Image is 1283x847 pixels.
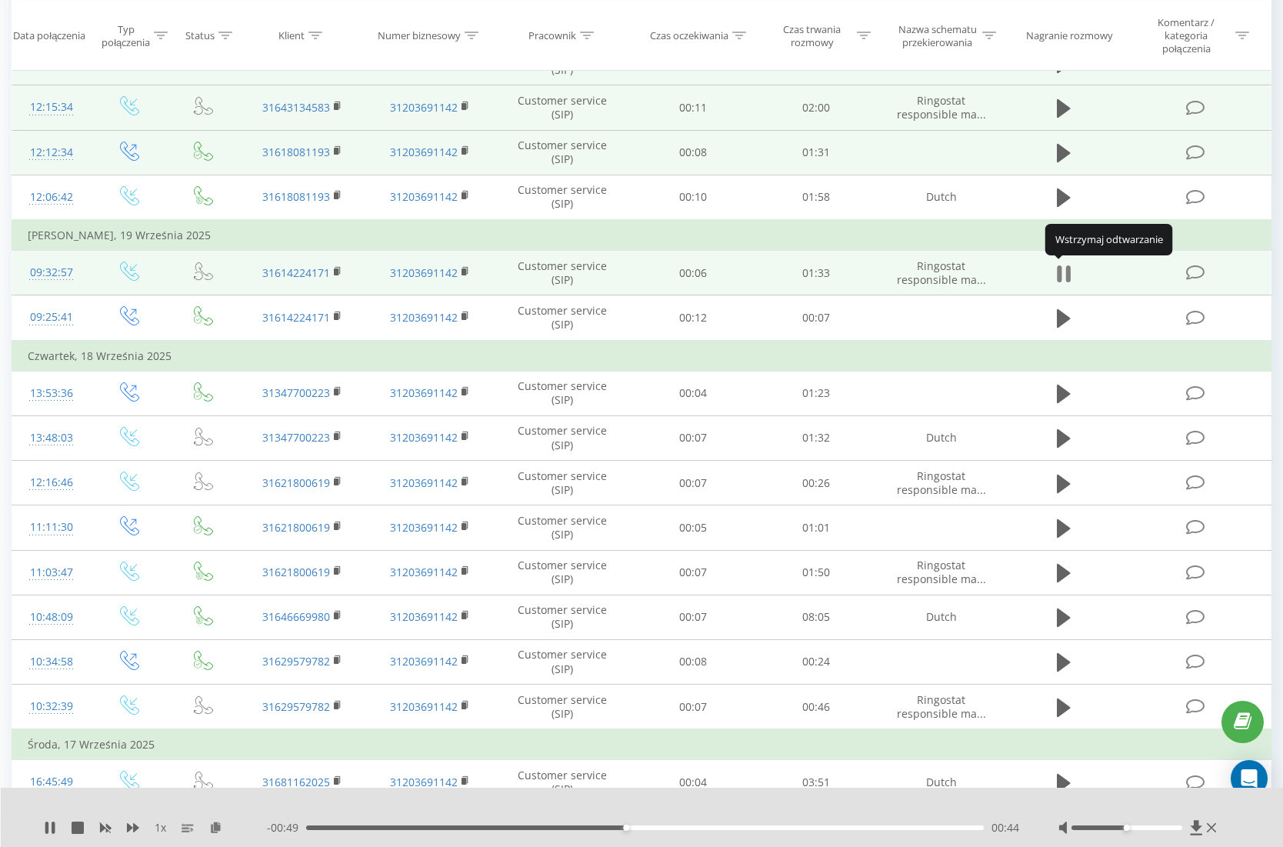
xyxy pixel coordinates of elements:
[262,189,330,204] a: 31618081193
[28,138,75,168] div: 12:12:34
[28,378,75,408] div: 13:53:36
[28,468,75,498] div: 12:16:46
[755,685,878,730] td: 00:46
[771,22,853,48] div: Czas trwania rozmowy
[897,93,986,122] span: Ringostat responsible ma...
[262,385,330,400] a: 31347700223
[755,251,878,295] td: 01:33
[262,699,330,714] a: 31629579782
[528,29,576,42] div: Pracownik
[262,145,330,159] a: 31618081193
[494,175,632,220] td: Customer service (SIP)
[632,85,755,130] td: 00:11
[262,520,330,535] a: 31621800619
[878,175,1005,220] td: Dutch
[1231,760,1268,797] div: Open Intercom Messenger
[262,609,330,624] a: 31646669980
[28,767,75,797] div: 16:45:49
[13,29,85,42] div: Data połączenia
[12,341,1271,372] td: Czwartek, 18 Września 2025
[28,512,75,542] div: 11:11:30
[494,505,632,550] td: Customer service (SIP)
[897,558,986,586] span: Ringostat responsible ma...
[262,100,330,115] a: 31643134583
[390,609,458,624] a: 31203691142
[378,29,461,42] div: Numer biznesowy
[102,22,150,48] div: Typ połączenia
[632,461,755,505] td: 00:07
[494,130,632,175] td: Customer service (SIP)
[390,145,458,159] a: 31203691142
[390,265,458,280] a: 31203691142
[12,729,1271,760] td: Środa, 17 Września 2025
[262,654,330,669] a: 31629579782
[390,775,458,789] a: 31203691142
[755,85,878,130] td: 02:00
[185,29,215,42] div: Status
[755,415,878,460] td: 01:32
[878,595,1005,639] td: Dutch
[262,775,330,789] a: 31681162025
[1045,224,1173,255] div: Wstrzymaj odtwarzanie
[28,302,75,332] div: 09:25:41
[494,371,632,415] td: Customer service (SIP)
[1124,825,1130,831] div: Accessibility label
[267,820,306,835] span: - 00:49
[390,475,458,490] a: 31203691142
[28,182,75,212] div: 12:06:42
[755,461,878,505] td: 00:26
[390,189,458,204] a: 31203691142
[878,415,1005,460] td: Dutch
[632,175,755,220] td: 00:10
[494,550,632,595] td: Customer service (SIP)
[632,415,755,460] td: 00:07
[12,220,1271,251] td: [PERSON_NAME], 19 Września 2025
[262,430,330,445] a: 31347700223
[28,423,75,453] div: 13:48:03
[494,760,632,805] td: Customer service (SIP)
[897,469,986,497] span: Ringostat responsible ma...
[632,639,755,684] td: 00:08
[390,430,458,445] a: 31203691142
[650,29,728,42] div: Czas oczekiwania
[390,654,458,669] a: 31203691142
[632,685,755,730] td: 00:07
[755,295,878,341] td: 00:07
[390,699,458,714] a: 31203691142
[494,639,632,684] td: Customer service (SIP)
[262,475,330,490] a: 31621800619
[896,22,978,48] div: Nazwa schematu przekierowania
[1141,16,1231,55] div: Komentarz / kategoria połączenia
[755,175,878,220] td: 01:58
[494,595,632,639] td: Customer service (SIP)
[494,415,632,460] td: Customer service (SIP)
[632,760,755,805] td: 00:04
[390,565,458,579] a: 31203691142
[632,371,755,415] td: 00:04
[494,85,632,130] td: Customer service (SIP)
[755,639,878,684] td: 00:24
[632,550,755,595] td: 00:07
[28,692,75,722] div: 10:32:39
[897,258,986,287] span: Ringostat responsible ma...
[755,760,878,805] td: 03:51
[28,92,75,122] div: 12:15:34
[755,371,878,415] td: 01:23
[632,130,755,175] td: 00:08
[390,385,458,400] a: 31203691142
[897,692,986,721] span: Ringostat responsible ma...
[494,251,632,295] td: Customer service (SIP)
[755,595,878,639] td: 08:05
[28,258,75,288] div: 09:32:57
[494,685,632,730] td: Customer service (SIP)
[262,265,330,280] a: 31614224171
[262,565,330,579] a: 31621800619
[632,251,755,295] td: 00:06
[755,505,878,550] td: 01:01
[28,558,75,588] div: 11:03:47
[878,760,1005,805] td: Dutch
[632,505,755,550] td: 00:05
[623,825,629,831] div: Accessibility label
[755,550,878,595] td: 01:50
[28,602,75,632] div: 10:48:09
